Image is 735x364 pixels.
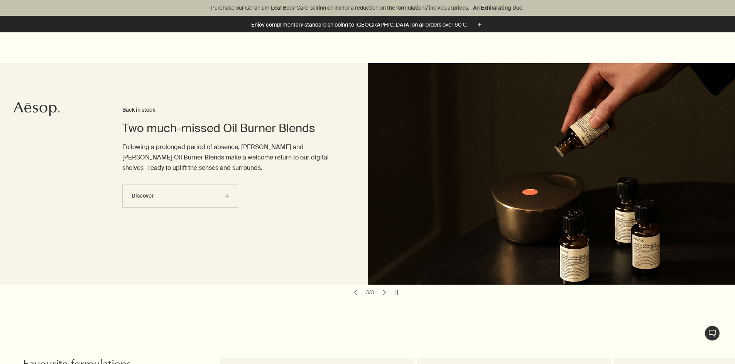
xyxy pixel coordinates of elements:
button: pause [391,287,402,298]
p: Purchase our Geranium Leaf Body Care pairing online for a reduction on the formulations’ individu... [8,4,727,12]
button: previous slide [350,287,361,298]
a: Aesop [14,101,60,119]
h3: Back in stock [122,106,336,115]
button: Chat en direct [705,325,720,341]
p: Following a prolonged period of absence, [PERSON_NAME] and [PERSON_NAME] Oil Burner Blends make a... [122,142,336,173]
a: Discover [122,185,238,208]
svg: Aesop [14,101,60,117]
p: Enjoy complimentary standard shipping to [GEOGRAPHIC_DATA] on all orders over 60 €. [251,21,468,29]
div: 3 / 3 [364,289,376,296]
button: next slide [379,287,390,298]
button: Enjoy complimentary standard shipping to [GEOGRAPHIC_DATA] on all orders over 60 €. [251,20,484,29]
h2: Two much-missed Oil Burner Blends [122,121,336,136]
a: An Exhilarating Duo [471,3,524,12]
